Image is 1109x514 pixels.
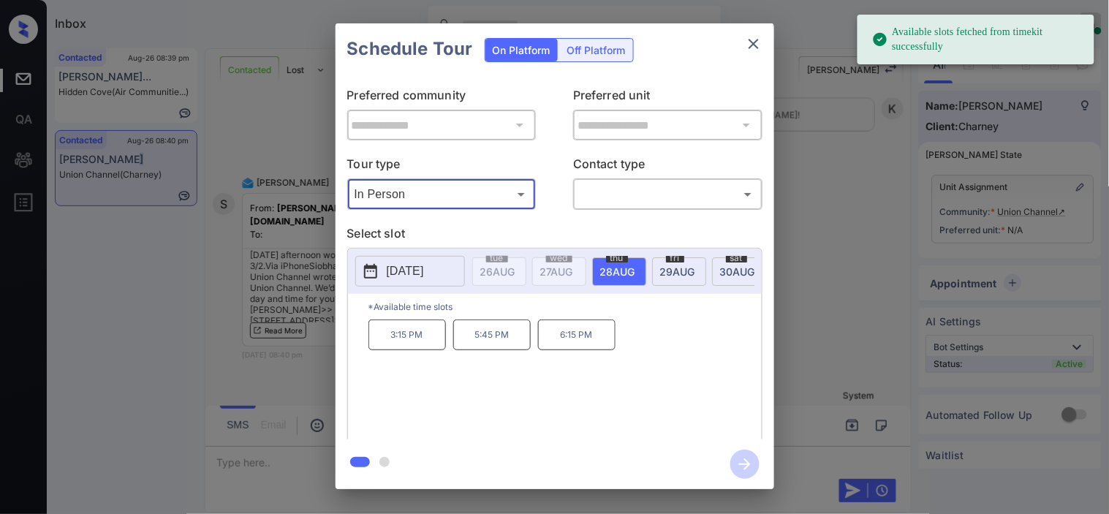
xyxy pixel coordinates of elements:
[606,254,628,262] span: thu
[600,265,635,278] span: 28 AUG
[538,320,616,350] p: 6:15 PM
[712,257,766,286] div: date-select
[560,39,633,61] div: Off Platform
[573,155,762,178] p: Contact type
[485,39,558,61] div: On Platform
[347,155,537,178] p: Tour type
[652,257,706,286] div: date-select
[592,257,646,286] div: date-select
[453,320,531,350] p: 5:45 PM
[387,262,424,280] p: [DATE]
[720,265,755,278] span: 30 AUG
[872,19,1083,60] div: Available slots fetched from timekit successfully
[368,320,446,350] p: 3:15 PM
[347,224,762,248] p: Select slot
[573,86,762,110] p: Preferred unit
[368,294,762,320] p: *Available time slots
[347,86,537,110] p: Preferred community
[355,256,465,287] button: [DATE]
[351,182,533,206] div: In Person
[336,23,485,75] h2: Schedule Tour
[739,29,768,58] button: close
[726,254,747,262] span: sat
[660,265,695,278] span: 29 AUG
[666,254,684,262] span: fri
